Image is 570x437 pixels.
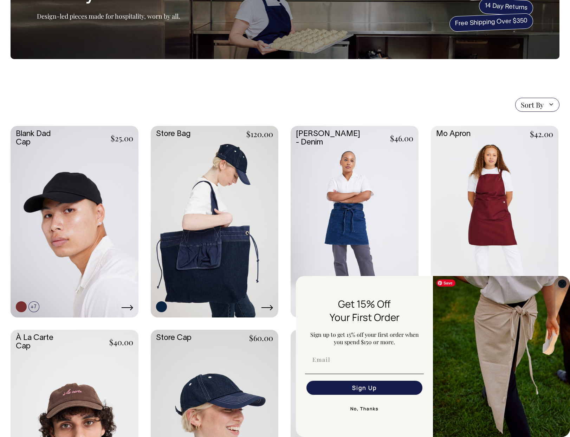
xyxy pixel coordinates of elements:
div: FLYOUT Form [296,276,570,437]
span: Your First Order [330,310,400,324]
img: 5e34ad8f-4f05-4173-92a8-ea475ee49ac9.jpeg [433,276,570,437]
span: Sort By [521,101,544,109]
span: Get 15% Off [338,297,391,310]
span: Free Shipping Over $350 [449,13,533,32]
input: Email [306,353,422,367]
p: Design-led pieces made for hospitality, worn by all. [37,12,180,20]
button: No, Thanks [305,402,424,416]
span: Save [436,279,455,287]
button: Close dialog [558,279,566,288]
span: +7 [28,301,39,312]
button: Sign Up [306,381,422,395]
span: Sign up to get 15% off your first order when you spend $150 or more. [310,331,419,346]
